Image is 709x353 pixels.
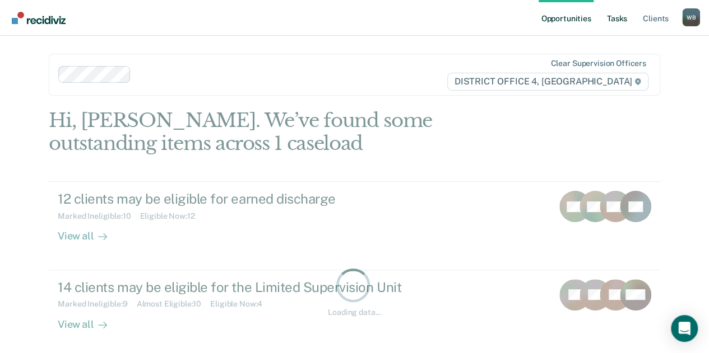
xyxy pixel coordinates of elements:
[58,299,136,309] div: Marked Ineligible : 9
[12,12,66,24] img: Recidiviz
[550,59,646,68] div: Clear supervision officers
[140,211,203,221] div: Eligible Now : 12
[58,221,121,243] div: View all
[682,8,700,26] button: Profile dropdown button
[210,299,271,309] div: Eligible Now : 4
[137,299,211,309] div: Almost Eligible : 10
[58,279,451,295] div: 14 clients may be eligible for the Limited Supervision Unit
[58,211,140,221] div: Marked Ineligible : 10
[58,309,121,331] div: View all
[49,109,537,155] div: Hi, [PERSON_NAME]. We’ve found some outstanding items across 1 caseload
[671,315,698,342] div: Open Intercom Messenger
[682,8,700,26] div: W B
[447,73,648,91] span: DISTRICT OFFICE 4, [GEOGRAPHIC_DATA]
[49,181,660,270] a: 12 clients may be eligible for earned dischargeMarked Ineligible:10Eligible Now:12View all
[58,191,451,207] div: 12 clients may be eligible for earned discharge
